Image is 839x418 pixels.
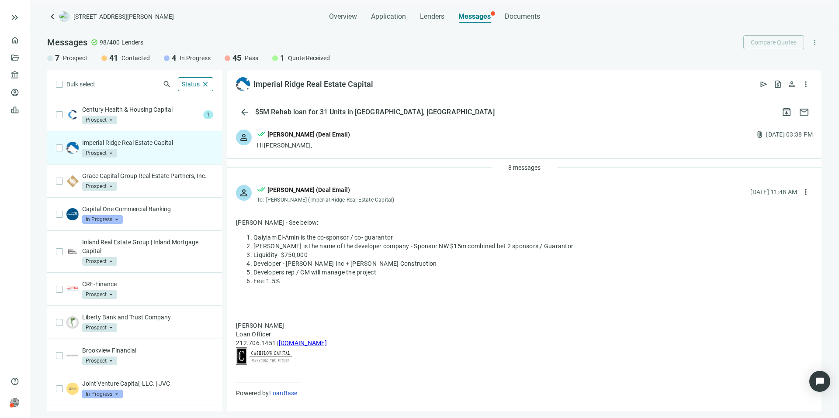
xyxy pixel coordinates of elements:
button: 8 messages [501,161,548,175]
span: Lenders [121,38,143,47]
span: [PERSON_NAME] (Imperial Ridge Real Estate Capital) [266,197,395,203]
span: more_vert [801,188,810,196]
span: person [239,132,249,143]
span: Messages [458,12,491,21]
p: Joint Venture Capital, LLC. | JVC [82,379,213,388]
img: 2cbe36fd-62e2-470a-a228-3f5ee6a9a64a [66,208,79,220]
img: c3ca3172-0736-45a5-9f6c-d6e640231ee8 [66,283,79,295]
span: 8 messages [508,164,541,171]
p: Liberty Bank and Trust Company [82,313,213,322]
span: close [201,80,209,88]
div: Hi [PERSON_NAME], [257,141,350,150]
img: c3c0463e-170e-45d3-9d39-d9bdcabb2d8e [66,109,79,121]
span: mail [799,107,809,117]
span: Prospect [63,54,87,62]
span: more_vert [801,80,810,89]
button: mail [795,103,813,121]
div: [DATE] 11:48 AM [750,187,797,197]
button: keyboard_double_arrow_right [10,12,20,23]
div: To: [257,196,397,203]
span: done_all [257,185,266,196]
button: more_vert [799,185,813,199]
span: done_all [257,130,266,141]
span: send [759,80,768,89]
span: 98/400 [100,38,120,47]
span: Quote Received [288,54,330,62]
span: attach_file [756,130,764,139]
span: Prospect [82,290,117,299]
img: bfdbad23-6066-4a71-b994-7eba785b3ce1 [66,175,79,187]
button: more_vert [799,77,813,91]
img: bd827b70-1078-4126-a2a3-5ccea289c42f [66,142,79,154]
span: In Progress [82,390,123,398]
p: CRE-Finance [82,280,213,288]
span: account_balance [10,71,17,79]
span: Bulk select [66,79,95,89]
span: In Progress [180,54,211,62]
div: Open Intercom Messenger [809,371,830,392]
p: Capital One Commercial Banking [82,205,213,213]
span: 45 [232,53,241,63]
span: check_circle [91,39,98,46]
span: person [787,80,796,89]
span: Documents [505,12,540,21]
span: Prospect [82,356,117,365]
img: 68dc55fc-3bf2-43e1-ae9b-d8ca2df9717c [66,383,79,395]
a: keyboard_arrow_left [47,11,58,22]
span: 41 [109,53,118,63]
p: Grace Capital Group Real Estate Partners, Inc. [82,171,213,180]
button: more_vert [808,35,822,49]
span: Prospect [82,116,117,124]
button: archive [778,103,795,121]
button: request_quote [771,77,785,91]
span: In Progress [82,215,123,224]
span: 1 [203,110,213,119]
div: [PERSON_NAME] (Deal Email) [267,185,350,195]
span: person [10,398,19,407]
span: [STREET_ADDRESS][PERSON_NAME] [73,12,174,21]
span: search [163,80,171,89]
img: deal-logo [59,11,70,22]
span: 1 [280,53,284,63]
span: Overview [329,12,357,21]
span: Status [182,81,200,88]
span: Prospect [82,149,117,158]
span: Messages [47,37,87,48]
span: Prospect [82,323,117,332]
span: arrow_back [239,107,250,117]
span: archive [781,107,792,117]
div: [DATE] 03:38 PM [766,130,813,139]
span: Pass [245,54,258,62]
img: bd827b70-1078-4126-a2a3-5ccea289c42f [236,77,250,91]
div: $5M Rehab loan for 31 Units in [GEOGRAPHIC_DATA], [GEOGRAPHIC_DATA] [253,108,496,116]
button: person [785,77,799,91]
span: 4 [172,53,176,63]
img: 6c4418ec-f240-48c0-bef1-c4eb31c0c857 [66,316,79,329]
p: Century Health & Housing Capital [82,105,200,114]
span: Contacted [121,54,150,62]
span: more_vert [811,38,818,46]
p: Inland Real Estate Group | Inland Mortgage Capital [82,238,213,255]
span: Prospect [82,257,117,266]
img: eab3b3c0-095e-4fb4-9387-82b53133bdc3 [66,246,79,258]
span: 7 [55,53,59,63]
span: request_quote [773,80,782,89]
span: help [10,377,19,386]
span: Application [371,12,406,21]
button: send [757,77,771,91]
div: Imperial Ridge Real Estate Capital [253,79,373,89]
button: Compare Quotes [743,35,804,49]
div: [PERSON_NAME] (Deal Email) [267,130,350,139]
p: Imperial Ridge Real Estate Capital [82,138,213,147]
button: arrow_back [236,103,253,121]
span: person [239,188,249,198]
p: Brookview Financial [82,346,213,355]
img: f11a60fd-477f-48d3-8113-3e2f32cc161d [66,349,79,362]
span: Lenders [420,12,444,21]
span: Prospect [82,182,117,191]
